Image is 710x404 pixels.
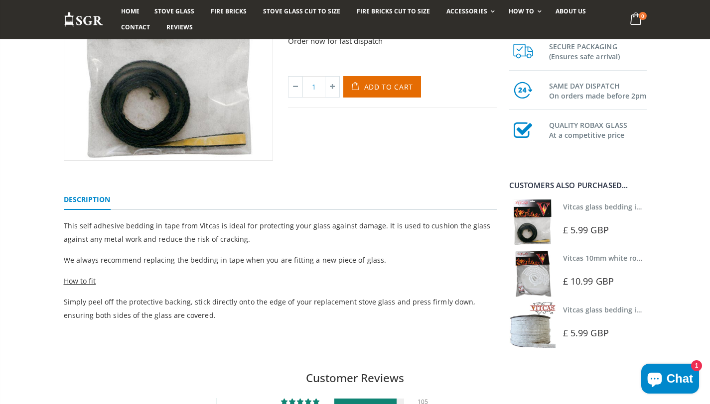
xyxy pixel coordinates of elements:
[626,10,646,29] a: 0
[64,295,497,322] p: Simply peel off the protective backing, stick directly onto the edge of your replacement stove gl...
[159,19,200,35] a: Reviews
[114,3,147,19] a: Home
[121,7,140,15] span: Home
[256,3,348,19] a: Stove Glass Cut To Size
[439,3,499,19] a: Accessories
[288,35,497,47] p: Order now for fast dispatch
[114,19,157,35] a: Contact
[639,12,647,20] span: 0
[549,79,647,101] h3: SAME DAY DISPATCH On orders made before 2pm
[509,182,647,189] div: Customers also purchased...
[563,275,614,287] span: £ 10.99 GBP
[121,23,150,31] span: Contact
[549,40,647,62] h3: SECURE PACKAGING (Ensures safe arrival)
[64,190,111,210] a: Description
[64,253,497,267] p: We always recommend replacing the bedding in tape when you are fitting a new piece of glass.
[203,3,254,19] a: Fire Bricks
[343,76,422,98] button: Add to Cart
[446,7,487,15] span: Accessories
[509,199,556,245] img: Vitcas stove glass bedding in tape
[364,82,414,92] span: Add to Cart
[211,7,247,15] span: Fire Bricks
[166,23,193,31] span: Reviews
[64,219,497,246] p: This self adhesive bedding in tape from Vitcas is ideal for protecting your glass against damage....
[509,250,556,297] img: Vitcas white rope, glue and gloves kit 10mm
[509,7,534,15] span: How To
[154,7,194,15] span: Stove Glass
[563,224,609,236] span: £ 5.99 GBP
[638,364,702,396] inbox-online-store-chat: Shopify online store chat
[8,370,702,386] h2: Customer Reviews
[64,276,96,286] span: How to fit
[501,3,547,19] a: How To
[349,3,437,19] a: Fire Bricks Cut To Size
[64,11,104,28] img: Stove Glass Replacement
[556,7,586,15] span: About us
[263,7,340,15] span: Stove Glass Cut To Size
[549,118,647,140] h3: QUALITY ROBAX GLASS At a competitive price
[548,3,593,19] a: About us
[509,302,556,348] img: Vitcas stove glass bedding in tape
[563,327,609,339] span: £ 5.99 GBP
[357,7,430,15] span: Fire Bricks Cut To Size
[147,3,202,19] a: Stove Glass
